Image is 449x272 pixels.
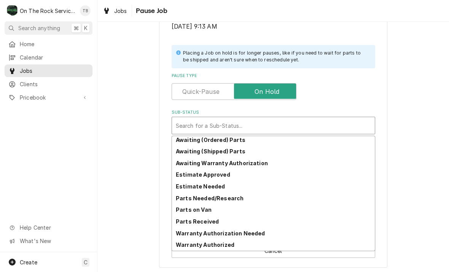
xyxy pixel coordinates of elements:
div: Todd Brady's Avatar [80,5,91,16]
a: Home [5,38,92,50]
a: Calendar [5,51,92,64]
strong: Estimate Needed [176,183,225,190]
strong: Awaiting Warranty Authorization [176,160,268,166]
strong: Awaiting (Ordered) Parts [176,137,245,143]
span: ⌘ [73,24,79,32]
div: Sub-Status [172,109,375,134]
strong: Warranty Authorization Needed [176,230,265,237]
a: Jobs [5,64,92,77]
strong: Estimate Approved [176,171,230,178]
strong: Awaiting (Shipped) Parts [176,148,245,155]
span: K [84,24,88,32]
div: Placing a Job on hold is for longer pauses, like if you need to wait for parts to be shipped and ... [183,50,368,64]
button: Cancel [172,244,375,258]
div: O [7,5,18,16]
strong: Parts Needed/Research [176,195,244,201]
span: Pricebook [20,93,77,101]
label: Sub-Status [172,109,375,116]
span: Jobs [114,7,127,15]
a: Jobs [100,5,130,17]
div: On The Rock Services [20,7,76,15]
strong: Warranty Authorized [176,241,234,248]
div: TB [80,5,91,16]
a: Clients [5,78,92,90]
div: Pause Type [172,73,375,100]
span: Create [20,259,37,266]
span: Home [20,40,89,48]
span: Clients [20,80,89,88]
span: C [84,258,88,266]
strong: Parts Received [176,218,219,225]
span: [DATE] 9:13 AM [172,23,217,30]
a: Go to What's New [5,235,92,247]
label: Pause Type [172,73,375,79]
span: What's New [20,237,88,245]
span: Last Started/Resumed On [172,22,375,31]
span: Calendar [20,53,89,61]
div: Last Started/Resumed On [172,14,375,31]
span: Help Center [20,224,88,232]
span: Pause Job [134,6,167,16]
a: Go to Help Center [5,221,92,234]
a: Go to Pricebook [5,91,92,104]
button: Search anything⌘K [5,21,92,35]
span: Jobs [20,67,89,75]
div: On The Rock Services's Avatar [7,5,18,16]
span: Search anything [18,24,60,32]
strong: Parts on Van [176,206,212,213]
